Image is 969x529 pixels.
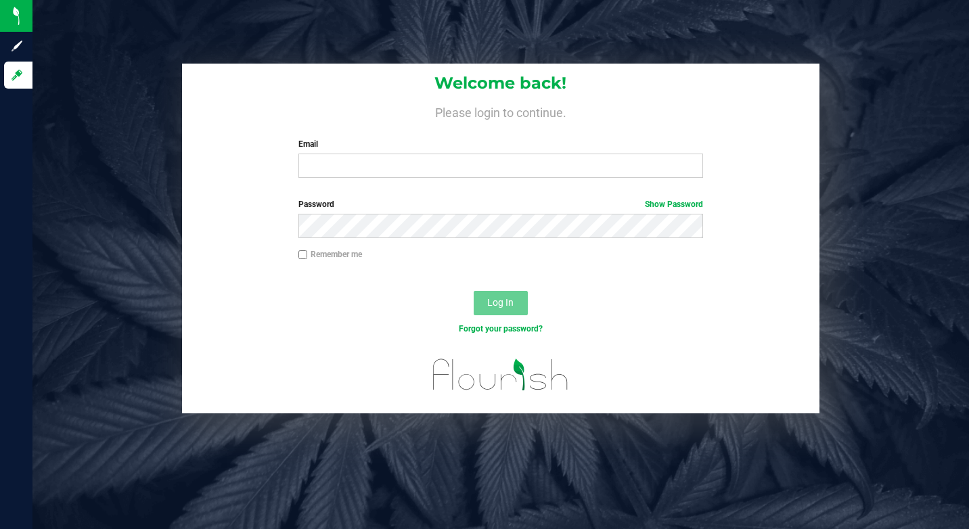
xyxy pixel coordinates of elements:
label: Remember me [298,248,362,260]
h1: Welcome back! [182,74,820,92]
span: Password [298,200,334,209]
input: Remember me [298,250,308,260]
button: Log In [474,291,528,315]
a: Show Password [645,200,703,209]
label: Email [298,138,703,150]
span: Log In [487,297,514,308]
inline-svg: Sign up [10,39,24,53]
h4: Please login to continue. [182,103,820,119]
img: flourish_logo.svg [421,349,581,400]
inline-svg: Log in [10,68,24,82]
a: Forgot your password? [459,324,543,333]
